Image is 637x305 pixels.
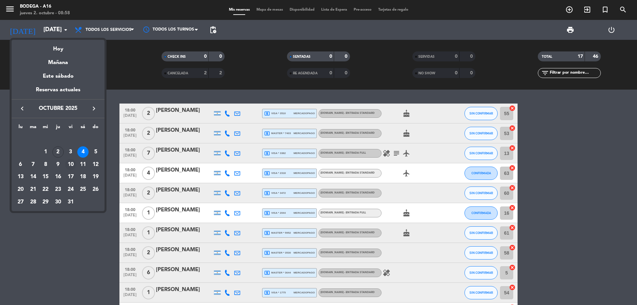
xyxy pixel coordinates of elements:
div: 31 [65,196,76,208]
th: sábado [77,123,90,133]
div: 9 [52,159,64,170]
div: Mañana [12,53,105,67]
td: 15 de octubre de 2025 [39,171,52,183]
div: 28 [28,196,39,208]
div: Este sábado [12,67,105,86]
button: keyboard_arrow_left [16,104,28,113]
td: 7 de octubre de 2025 [27,158,39,171]
div: 8 [40,159,51,170]
td: 23 de octubre de 2025 [52,183,64,196]
td: 28 de octubre de 2025 [27,196,39,208]
td: 19 de octubre de 2025 [89,171,102,183]
td: 21 de octubre de 2025 [27,183,39,196]
td: 6 de octubre de 2025 [14,158,27,171]
div: 18 [77,171,89,183]
td: 18 de octubre de 2025 [77,171,90,183]
div: 3 [65,146,76,158]
td: 14 de octubre de 2025 [27,171,39,183]
td: 1 de octubre de 2025 [39,146,52,158]
div: 2 [52,146,64,158]
div: 24 [65,184,76,195]
div: 29 [40,196,51,208]
div: 15 [40,171,51,183]
td: 16 de octubre de 2025 [52,171,64,183]
th: viernes [64,123,77,133]
td: 2 de octubre de 2025 [52,146,64,158]
td: 30 de octubre de 2025 [52,196,64,208]
div: 17 [65,171,76,183]
div: 10 [65,159,76,170]
div: 30 [52,196,64,208]
button: keyboard_arrow_right [88,104,100,113]
th: domingo [89,123,102,133]
div: 5 [90,146,101,158]
span: octubre 2025 [28,104,88,113]
td: 22 de octubre de 2025 [39,183,52,196]
td: 12 de octubre de 2025 [89,158,102,171]
td: 25 de octubre de 2025 [77,183,90,196]
div: 23 [52,184,64,195]
i: keyboard_arrow_left [18,105,26,113]
div: 6 [15,159,26,170]
div: 12 [90,159,101,170]
div: 7 [28,159,39,170]
td: 27 de octubre de 2025 [14,196,27,208]
div: 26 [90,184,101,195]
i: keyboard_arrow_right [90,105,98,113]
div: 13 [15,171,26,183]
td: 26 de octubre de 2025 [89,183,102,196]
div: 22 [40,184,51,195]
td: 4 de octubre de 2025 [77,146,90,158]
div: 27 [15,196,26,208]
th: miércoles [39,123,52,133]
th: lunes [14,123,27,133]
td: 20 de octubre de 2025 [14,183,27,196]
div: 16 [52,171,64,183]
div: 25 [77,184,89,195]
td: 31 de octubre de 2025 [64,196,77,208]
div: 4 [77,146,89,158]
div: 20 [15,184,26,195]
div: 11 [77,159,89,170]
td: 3 de octubre de 2025 [64,146,77,158]
td: 29 de octubre de 2025 [39,196,52,208]
td: 5 de octubre de 2025 [89,146,102,158]
th: martes [27,123,39,133]
th: jueves [52,123,64,133]
td: 8 de octubre de 2025 [39,158,52,171]
td: 11 de octubre de 2025 [77,158,90,171]
div: 21 [28,184,39,195]
td: OCT. [14,133,102,146]
div: 19 [90,171,101,183]
td: 17 de octubre de 2025 [64,171,77,183]
td: 10 de octubre de 2025 [64,158,77,171]
div: Hoy [12,40,105,53]
td: 9 de octubre de 2025 [52,158,64,171]
div: Reservas actuales [12,86,105,99]
div: 14 [28,171,39,183]
td: 13 de octubre de 2025 [14,171,27,183]
td: 24 de octubre de 2025 [64,183,77,196]
div: 1 [40,146,51,158]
